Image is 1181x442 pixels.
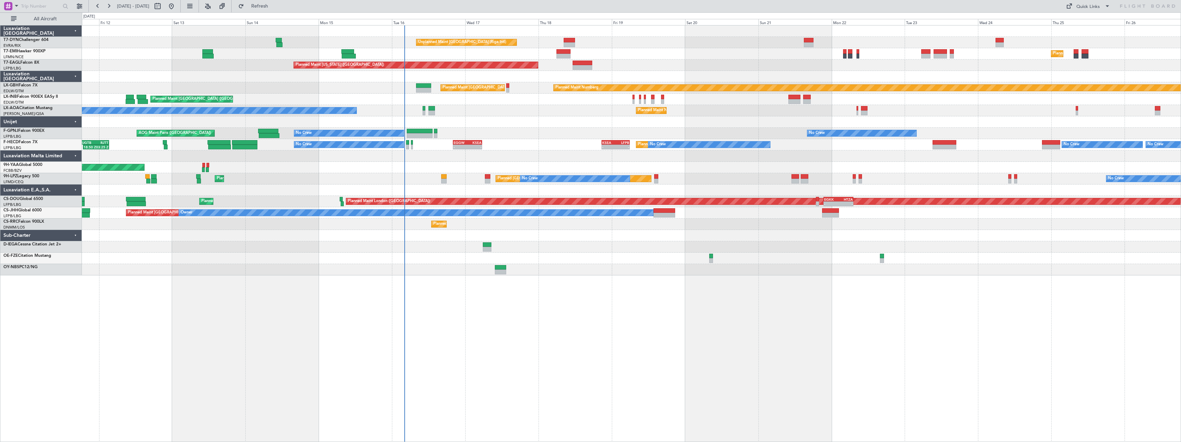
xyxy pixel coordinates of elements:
[139,128,211,138] div: AOG Maint Paris ([GEOGRAPHIC_DATA])
[1076,3,1100,10] div: Quick Links
[3,38,19,42] span: T7-DYN
[3,106,53,110] a: LX-AOACitation Mustang
[3,179,23,185] a: LFMD/CEQ
[3,61,39,65] a: T7-EAGLFalcon 8X
[1108,173,1124,184] div: No Crew
[1063,1,1114,12] button: Quick Links
[21,1,61,11] input: Trip Number
[905,19,978,25] div: Tue 23
[18,17,73,21] span: All Aircraft
[498,173,595,184] div: Planned [GEOGRAPHIC_DATA] ([GEOGRAPHIC_DATA])
[296,128,312,138] div: No Crew
[3,208,18,212] span: CS-JHH
[602,140,616,145] div: KSEA
[1051,19,1125,25] div: Thu 25
[555,83,598,93] div: Planned Maint Nurnberg
[443,83,551,93] div: Planned Maint [GEOGRAPHIC_DATA] ([GEOGRAPHIC_DATA])
[824,197,838,201] div: EGKK
[832,19,905,25] div: Mon 22
[612,19,685,25] div: Fri 19
[602,145,616,149] div: -
[3,174,17,178] span: 9H-LPZ
[3,111,44,116] a: [PERSON_NAME]/QSA
[296,139,312,150] div: No Crew
[522,173,538,184] div: No Crew
[3,140,19,144] span: F-HECD
[3,163,19,167] span: 9H-YAA
[465,19,539,25] div: Wed 17
[3,265,38,269] a: OY-NBSPC12/NG
[809,128,825,138] div: No Crew
[418,37,506,48] div: Unplanned Maint [GEOGRAPHIC_DATA] (Riga Intl)
[172,19,245,25] div: Sat 13
[8,13,75,24] button: All Aircraft
[95,140,108,145] div: RJTT
[3,140,38,144] a: F-HECDFalcon 7X
[319,19,392,25] div: Mon 15
[616,145,629,149] div: -
[3,43,21,48] a: EVRA/RIX
[3,95,17,99] span: LX-INB
[3,254,18,258] span: OE-FZE
[650,139,666,150] div: No Crew
[433,219,542,229] div: Planned Maint [GEOGRAPHIC_DATA] ([GEOGRAPHIC_DATA])
[82,140,95,145] div: UGTB
[117,3,149,9] span: [DATE] - [DATE]
[152,94,261,104] div: Planned Maint [GEOGRAPHIC_DATA] ([GEOGRAPHIC_DATA])
[84,145,96,149] div: 18:50 Z
[454,140,468,145] div: EGGW
[3,220,44,224] a: CS-RRCFalcon 900LX
[838,197,852,201] div: HTZA
[83,14,95,20] div: [DATE]
[467,140,481,145] div: KSEA
[685,19,758,25] div: Sat 20
[3,129,44,133] a: F-GPNJFalcon 900EX
[99,19,172,25] div: Fri 12
[978,19,1051,25] div: Wed 24
[217,173,298,184] div: Planned Maint Cannes ([GEOGRAPHIC_DATA])
[3,83,38,87] a: LX-GBHFalcon 7X
[3,197,43,201] a: CS-DOUGlobal 6500
[348,196,430,207] div: Planned Maint London ([GEOGRAPHIC_DATA])
[3,66,21,71] a: LFPB/LBG
[392,19,465,25] div: Tue 16
[1053,49,1119,59] div: Planned Maint [GEOGRAPHIC_DATA]
[181,208,192,218] div: Owner
[128,208,236,218] div: Planned Maint [GEOGRAPHIC_DATA] ([GEOGRAPHIC_DATA])
[616,140,629,145] div: LFPB
[3,242,61,246] a: D-IEGACessna Citation Jet 2+
[296,60,384,70] div: Planned Maint [US_STATE] ([GEOGRAPHIC_DATA])
[3,225,25,230] a: DNMM/LOS
[838,202,852,206] div: -
[3,208,42,212] a: CS-JHHGlobal 6000
[758,19,832,25] div: Sun 21
[96,145,108,149] div: 03:25 Z
[467,145,481,149] div: -
[638,105,715,116] div: Planned Maint Nice ([GEOGRAPHIC_DATA])
[3,174,39,178] a: 9H-LPZLegacy 500
[3,197,20,201] span: CS-DOU
[3,168,22,173] a: FCBB/BZV
[3,220,18,224] span: CS-RRC
[3,242,18,246] span: D-IEGA
[3,88,24,94] a: EDLW/DTM
[3,129,18,133] span: F-GPNJ
[3,265,19,269] span: OY-NBS
[3,106,19,110] span: LX-AOA
[3,213,21,219] a: LFPB/LBG
[1148,139,1163,150] div: No Crew
[3,254,51,258] a: OE-FZECitation Mustang
[454,145,468,149] div: -
[3,83,19,87] span: LX-GBH
[1064,139,1079,150] div: No Crew
[3,202,21,207] a: LFPB/LBG
[3,61,20,65] span: T7-EAGL
[539,19,612,25] div: Thu 18
[245,19,319,25] div: Sun 14
[3,95,58,99] a: LX-INBFalcon 900EX EASy II
[638,139,746,150] div: Planned Maint [GEOGRAPHIC_DATA] ([GEOGRAPHIC_DATA])
[3,134,21,139] a: LFPB/LBG
[245,4,274,9] span: Refresh
[3,49,45,53] a: T7-EMIHawker 900XP
[3,145,21,150] a: LFPB/LBG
